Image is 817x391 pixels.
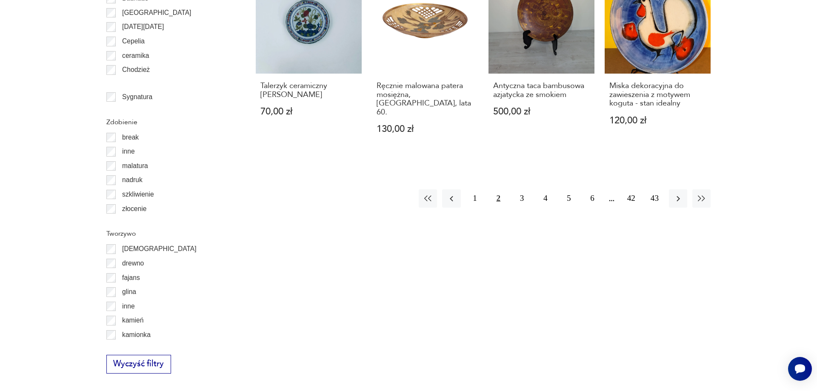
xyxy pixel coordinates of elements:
[122,79,148,90] p: Ćmielów
[122,243,196,254] p: [DEMOGRAPHIC_DATA]
[122,91,152,103] p: Sygnatura
[122,64,150,75] p: Chodzież
[536,189,554,208] button: 4
[583,189,601,208] button: 6
[122,160,148,171] p: malatura
[609,82,706,108] h3: Miska dekoracyjna do zawieszenia z motywem koguta - stan idealny
[122,174,143,186] p: nadruk
[106,228,231,239] p: Tworzywo
[513,189,531,208] button: 3
[106,355,171,374] button: Wyczyść filtry
[122,36,145,47] p: Cepelia
[122,7,191,18] p: [GEOGRAPHIC_DATA]
[646,189,664,208] button: 43
[260,107,357,116] p: 70,00 zł
[122,344,145,355] p: kryształ
[609,116,706,125] p: 120,00 zł
[122,301,134,312] p: inne
[122,21,164,32] p: [DATE][DATE]
[489,189,508,208] button: 2
[122,189,154,200] p: szkliwienie
[122,203,146,214] p: złocenie
[106,117,231,128] p: Zdobienie
[377,125,474,134] p: 130,00 zł
[122,258,144,269] p: drewno
[493,107,590,116] p: 500,00 zł
[493,82,590,99] h3: Antyczna taca bambusowa azjatycka ze smokiem
[122,146,134,157] p: inne
[122,286,136,297] p: glina
[377,82,474,117] h3: Ręcznie malowana patera mosiężna, [GEOGRAPHIC_DATA], lata 60.
[122,50,149,61] p: ceramika
[466,189,484,208] button: 1
[122,132,139,143] p: break
[122,329,151,340] p: kamionka
[788,357,812,381] iframe: Smartsupp widget button
[622,189,640,208] button: 42
[260,82,357,99] h3: Talerzyk ceramiczny [PERSON_NAME]
[122,315,143,326] p: kamień
[122,272,140,283] p: fajans
[560,189,578,208] button: 5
